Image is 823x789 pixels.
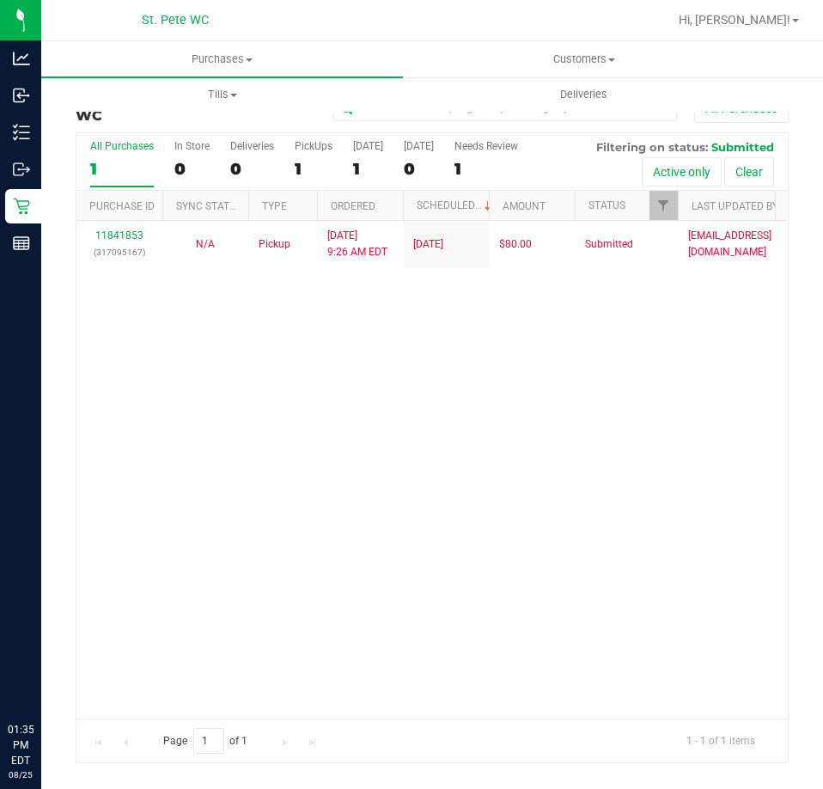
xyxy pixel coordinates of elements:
[404,159,434,179] div: 0
[17,651,69,703] iframe: Resource center
[454,140,518,152] div: Needs Review
[8,768,34,781] p: 08/25
[13,124,30,141] inline-svg: Inventory
[193,728,224,755] input: 1
[41,52,403,67] span: Purchases
[13,87,30,104] inline-svg: Inbound
[295,159,332,179] div: 1
[196,236,215,253] button: N/A
[331,200,375,212] a: Ordered
[588,199,625,211] a: Status
[13,161,30,178] inline-svg: Outbound
[679,13,790,27] span: Hi, [PERSON_NAME]!
[404,140,434,152] div: [DATE]
[642,157,722,187] button: Active only
[711,140,774,154] span: Submitted
[174,140,210,152] div: In Store
[327,228,387,260] span: [DATE] 9:26 AM EDT
[230,159,274,179] div: 0
[76,93,314,123] h3: Purchase Fulfillment:
[503,200,546,212] a: Amount
[90,159,154,179] div: 1
[673,728,769,754] span: 1 - 1 of 1 items
[87,244,152,260] p: (317095167)
[174,159,210,179] div: 0
[259,236,290,253] span: Pickup
[724,157,774,187] button: Clear
[585,236,633,253] span: Submitted
[692,200,778,212] a: Last Updated By
[90,140,154,152] div: All Purchases
[42,87,402,102] span: Tills
[295,140,332,152] div: PickUps
[230,140,274,152] div: Deliveries
[41,41,403,77] a: Purchases
[417,199,495,211] a: Scheduled
[176,200,242,212] a: Sync Status
[95,229,143,242] a: 11841853
[596,140,708,154] span: Filtering on status:
[454,159,518,179] div: 1
[142,13,209,28] span: St. Pete WC
[262,200,287,212] a: Type
[13,198,30,215] inline-svg: Retail
[41,76,403,113] a: Tills
[413,236,443,253] span: [DATE]
[649,191,678,220] a: Filter
[8,722,34,768] p: 01:35 PM EDT
[13,50,30,67] inline-svg: Analytics
[89,200,155,212] a: Purchase ID
[499,236,532,253] span: $80.00
[403,41,765,77] a: Customers
[404,52,764,67] span: Customers
[537,87,631,102] span: Deliveries
[403,76,765,113] a: Deliveries
[149,728,262,755] span: Page of 1
[196,238,215,250] span: Not Applicable
[353,159,383,179] div: 1
[13,235,30,252] inline-svg: Reports
[353,140,383,152] div: [DATE]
